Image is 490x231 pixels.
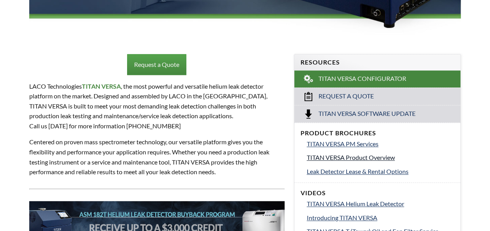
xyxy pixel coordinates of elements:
[307,200,404,207] span: TITAN VERSA Helium Leak Detector
[294,105,461,122] a: Titan Versa Software Update
[307,199,455,209] a: TITAN VERSA Helium Leak Detector
[127,54,186,75] a: Request a Quote
[301,189,455,197] h4: Videos
[307,154,395,161] span: TITAN VERSA Product Overview
[318,75,406,83] span: TITAN VERSA Configurator
[307,140,379,147] span: TITAN VERSA PM Services
[29,81,285,131] p: LACO Technologies , the most powerful and versatile helium leak detector platform on the market. ...
[307,213,455,223] a: Introducing TITAN VERSA
[318,110,416,118] span: Titan Versa Software Update
[307,152,455,163] a: TITAN VERSA Product Overview
[307,168,409,175] span: Leak Detector Lease & Rental Options
[307,214,377,221] span: Introducing TITAN VERSA
[301,129,455,137] h4: Product Brochures
[318,92,374,100] span: Request a Quote
[307,139,455,149] a: TITAN VERSA PM Services
[294,70,461,87] a: TITAN VERSA Configurator
[294,87,461,105] a: Request a Quote
[307,166,455,177] a: Leak Detector Lease & Rental Options
[82,82,121,90] strong: TITAN VERSA
[29,137,285,177] p: Centered on proven mass spectrometer technology, our versatile platform gives you the flexibility...
[301,58,455,66] h4: Resources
